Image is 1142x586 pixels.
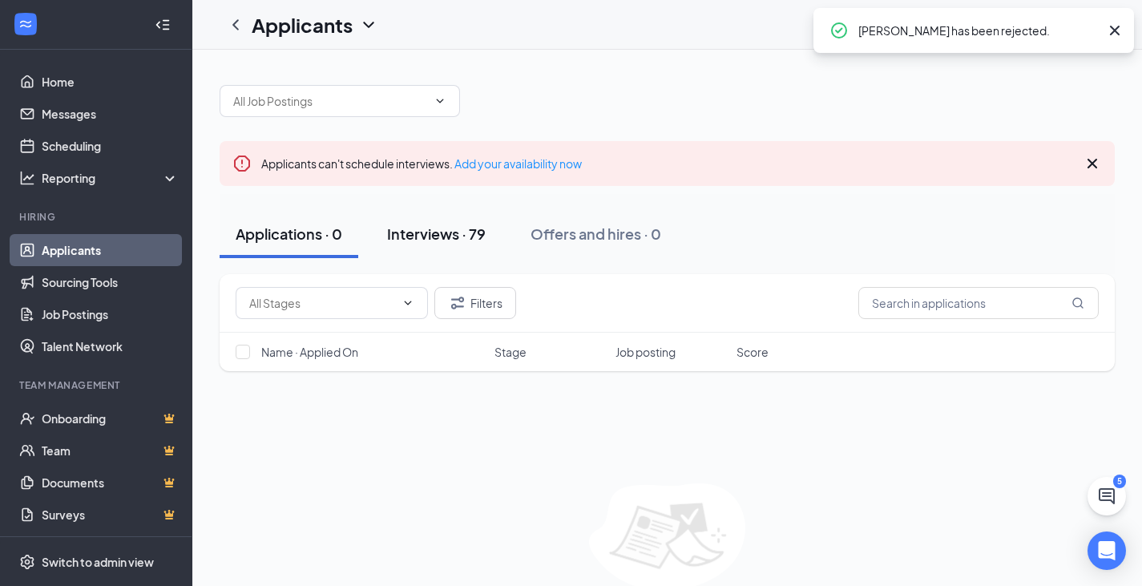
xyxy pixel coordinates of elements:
[226,15,245,34] svg: ChevronLeft
[233,92,427,110] input: All Job Postings
[42,170,180,186] div: Reporting
[1088,531,1126,570] div: Open Intercom Messenger
[387,224,486,244] div: Interviews · 79
[18,16,34,32] svg: WorkstreamLogo
[1097,487,1116,506] svg: ChatActive
[19,378,176,392] div: Team Management
[19,210,176,224] div: Hiring
[434,95,446,107] svg: ChevronDown
[155,17,171,33] svg: Collapse
[42,467,179,499] a: DocumentsCrown
[249,294,395,312] input: All Stages
[531,224,661,244] div: Offers and hires · 0
[42,266,179,298] a: Sourcing Tools
[1071,297,1084,309] svg: MagnifyingGlass
[252,11,353,38] h1: Applicants
[42,130,179,162] a: Scheduling
[494,344,527,360] span: Stage
[1105,21,1124,40] svg: Cross
[858,21,1099,40] div: [PERSON_NAME] has been rejected.
[42,98,179,130] a: Messages
[42,499,179,531] a: SurveysCrown
[42,298,179,330] a: Job Postings
[434,287,516,319] button: Filter Filters
[1083,154,1102,173] svg: Cross
[42,554,154,570] div: Switch to admin view
[42,434,179,467] a: TeamCrown
[736,344,769,360] span: Score
[42,402,179,434] a: OnboardingCrown
[42,66,179,98] a: Home
[19,170,35,186] svg: Analysis
[829,21,849,40] svg: CheckmarkCircle
[261,344,358,360] span: Name · Applied On
[19,554,35,570] svg: Settings
[1113,475,1126,488] div: 5
[232,154,252,173] svg: Error
[236,224,342,244] div: Applications · 0
[454,156,582,171] a: Add your availability now
[402,297,414,309] svg: ChevronDown
[615,344,676,360] span: Job posting
[42,234,179,266] a: Applicants
[1088,477,1126,515] button: ChatActive
[261,156,582,171] span: Applicants can't schedule interviews.
[359,15,378,34] svg: ChevronDown
[858,287,1099,319] input: Search in applications
[42,330,179,362] a: Talent Network
[448,293,467,313] svg: Filter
